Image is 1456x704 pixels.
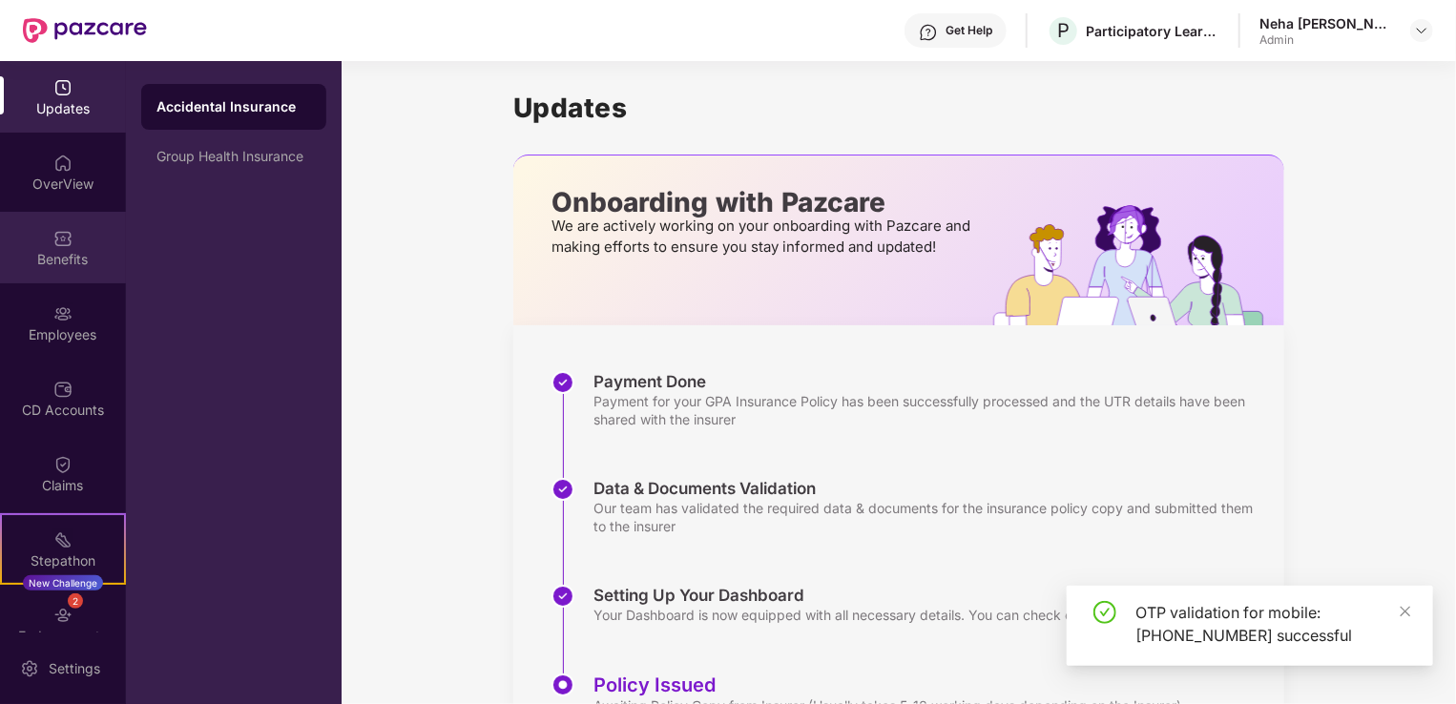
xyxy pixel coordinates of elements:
[1086,22,1219,40] div: Participatory Learning and action network foundation
[551,478,574,501] img: svg+xml;base64,PHN2ZyBpZD0iU3RlcC1Eb25lLTMyeDMyIiB4bWxucz0iaHR0cDovL3d3dy53My5vcmcvMjAwMC9zdmciIH...
[20,659,39,678] img: svg+xml;base64,PHN2ZyBpZD0iU2V0dGluZy0yMHgyMCIgeG1sbnM9Imh0dHA6Ly93d3cudzMub3JnLzIwMDAvc3ZnIiB3aW...
[53,229,73,248] img: svg+xml;base64,PHN2ZyBpZD0iQmVuZWZpdHMiIHhtbG5zPSJodHRwOi8vd3d3LnczLm9yZy8yMDAwL3N2ZyIgd2lkdGg9Ij...
[551,216,976,258] p: We are actively working on your onboarding with Pazcare and making efforts to ensure you stay inf...
[1135,601,1410,647] div: OTP validation for mobile: [PHONE_NUMBER] successful
[551,194,976,211] p: Onboarding with Pazcare
[551,371,574,394] img: svg+xml;base64,PHN2ZyBpZD0iU3RlcC1Eb25lLTMyeDMyIiB4bWxucz0iaHR0cDovL3d3dy53My5vcmcvMjAwMC9zdmciIH...
[593,606,1214,624] div: Your Dashboard is now equipped with all necessary details. You can check out the details from
[1259,14,1393,32] div: Neha [PERSON_NAME]
[2,551,124,570] div: Stepathon
[1093,601,1116,624] span: check-circle
[551,673,574,696] img: svg+xml;base64,PHN2ZyBpZD0iU3RlcC1BY3RpdmUtMzJ4MzIiIHhtbG5zPSJodHRwOi8vd3d3LnczLm9yZy8yMDAwL3N2Zy...
[53,154,73,173] img: svg+xml;base64,PHN2ZyBpZD0iSG9tZSIgeG1sbnM9Imh0dHA6Ly93d3cudzMub3JnLzIwMDAvc3ZnIiB3aWR0aD0iMjAiIG...
[551,585,574,608] img: svg+xml;base64,PHN2ZyBpZD0iU3RlcC1Eb25lLTMyeDMyIiB4bWxucz0iaHR0cDovL3d3dy53My5vcmcvMjAwMC9zdmciIH...
[23,18,147,43] img: New Pazcare Logo
[593,499,1265,535] div: Our team has validated the required data & documents for the insurance policy copy and submitted ...
[23,575,103,590] div: New Challenge
[53,530,73,549] img: svg+xml;base64,PHN2ZyB4bWxucz0iaHR0cDovL3d3dy53My5vcmcvMjAwMC9zdmciIHdpZHRoPSIyMSIgaGVpZ2h0PSIyMC...
[593,371,1265,392] div: Payment Done
[593,585,1214,606] div: Setting Up Your Dashboard
[68,593,83,609] div: 2
[156,97,311,116] div: Accidental Insurance
[919,23,938,42] img: svg+xml;base64,PHN2ZyBpZD0iSGVscC0zMngzMiIgeG1sbnM9Imh0dHA6Ly93d3cudzMub3JnLzIwMDAvc3ZnIiB3aWR0aD...
[1399,605,1412,618] span: close
[1057,19,1070,42] span: P
[513,92,1284,124] h1: Updates
[593,392,1265,428] div: Payment for your GPA Insurance Policy has been successfully processed and the UTR details have be...
[156,149,311,164] div: Group Health Insurance
[53,455,73,474] img: svg+xml;base64,PHN2ZyBpZD0iQ2xhaW0iIHhtbG5zPSJodHRwOi8vd3d3LnczLm9yZy8yMDAwL3N2ZyIgd2lkdGg9IjIwIi...
[593,673,1181,696] div: Policy Issued
[53,78,73,97] img: svg+xml;base64,PHN2ZyBpZD0iVXBkYXRlZCIgeG1sbnM9Imh0dHA6Ly93d3cudzMub3JnLzIwMDAvc3ZnIiB3aWR0aD0iMj...
[593,478,1265,499] div: Data & Documents Validation
[993,205,1284,325] img: hrOnboarding
[53,606,73,625] img: svg+xml;base64,PHN2ZyBpZD0iRW5kb3JzZW1lbnRzIiB4bWxucz0iaHR0cDovL3d3dy53My5vcmcvMjAwMC9zdmciIHdpZH...
[53,380,73,399] img: svg+xml;base64,PHN2ZyBpZD0iQ0RfQWNjb3VudHMiIGRhdGEtbmFtZT0iQ0QgQWNjb3VudHMiIHhtbG5zPSJodHRwOi8vd3...
[53,304,73,323] img: svg+xml;base64,PHN2ZyBpZD0iRW1wbG95ZWVzIiB4bWxucz0iaHR0cDovL3d3dy53My5vcmcvMjAwMC9zdmciIHdpZHRoPS...
[1259,32,1393,48] div: Admin
[1414,23,1429,38] img: svg+xml;base64,PHN2ZyBpZD0iRHJvcGRvd24tMzJ4MzIiIHhtbG5zPSJodHRwOi8vd3d3LnczLm9yZy8yMDAwL3N2ZyIgd2...
[946,23,992,38] div: Get Help
[43,659,106,678] div: Settings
